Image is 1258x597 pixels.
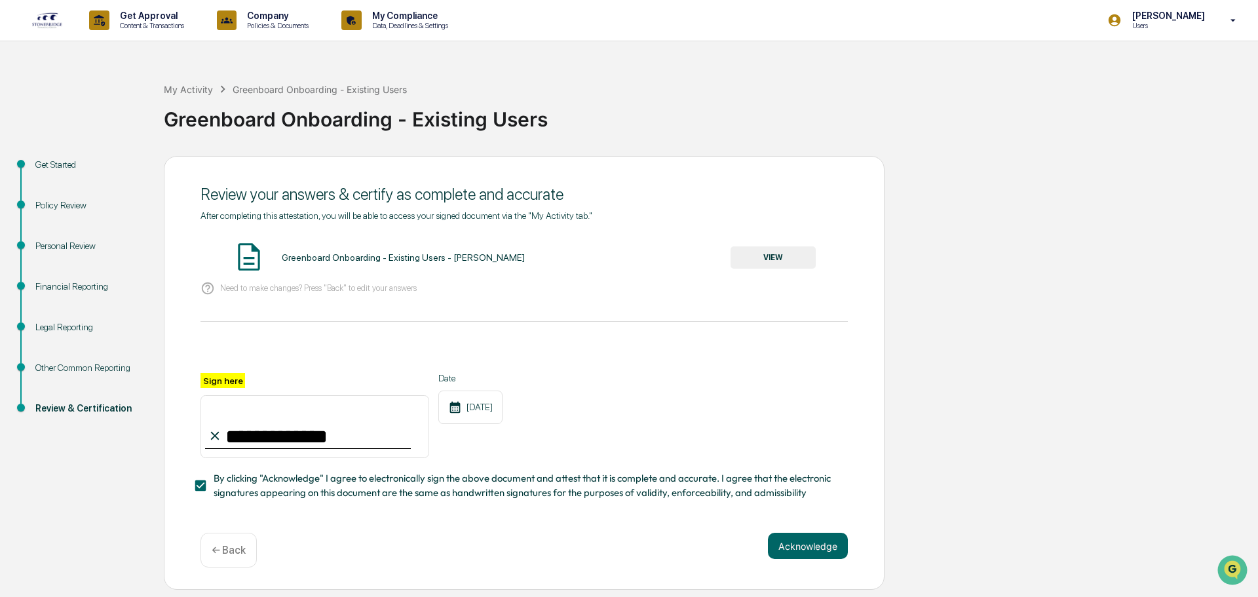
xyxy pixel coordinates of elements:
div: Get Started [35,158,143,172]
span: Pylon [130,222,159,232]
div: Greenboard Onboarding - Existing Users - [PERSON_NAME] [282,252,525,263]
span: After completing this attestation, you will be able to access your signed document via the "My Ac... [200,210,592,221]
img: Document Icon [233,241,265,273]
div: We're available if you need us! [45,113,166,124]
p: Data, Deadlines & Settings [362,21,455,30]
button: Acknowledge [768,533,848,559]
div: Greenboard Onboarding - Existing Users [164,97,1251,131]
div: Review & Certification [35,402,143,415]
p: [PERSON_NAME] [1122,10,1211,21]
div: 🔎 [13,191,24,202]
a: 🔎Data Lookup [8,185,88,208]
div: Financial Reporting [35,280,143,294]
a: Powered byPylon [92,221,159,232]
button: Start new chat [223,104,238,120]
span: Attestations [108,165,162,178]
div: [DATE] [438,391,503,424]
a: 🖐️Preclearance [8,160,90,183]
p: How can we help? [13,28,238,48]
span: Data Lookup [26,190,83,203]
p: Need to make changes? Press "Back" to edit your answers [220,283,417,293]
div: Policy Review [35,199,143,212]
div: Personal Review [35,239,143,253]
iframe: Open customer support [1216,554,1251,589]
p: Company [237,10,315,21]
div: Greenboard Onboarding - Existing Users [233,84,407,95]
div: 🖐️ [13,166,24,177]
span: By clicking "Acknowledge" I agree to electronically sign the above document and attest that it is... [214,471,837,501]
p: Policies & Documents [237,21,315,30]
img: logo [31,12,63,29]
p: My Compliance [362,10,455,21]
p: ← Back [212,544,246,556]
div: 🗄️ [95,166,105,177]
label: Date [438,373,503,383]
p: Get Approval [109,10,191,21]
span: Preclearance [26,165,85,178]
div: Start new chat [45,100,215,113]
label: Sign here [200,373,245,388]
button: VIEW [731,246,816,269]
p: Content & Transactions [109,21,191,30]
div: Other Common Reporting [35,361,143,375]
div: Review your answers & certify as complete and accurate [200,185,848,204]
p: Users [1122,21,1211,30]
img: 1746055101610-c473b297-6a78-478c-a979-82029cc54cd1 [13,100,37,124]
div: Legal Reporting [35,320,143,334]
div: My Activity [164,84,213,95]
a: 🗄️Attestations [90,160,168,183]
